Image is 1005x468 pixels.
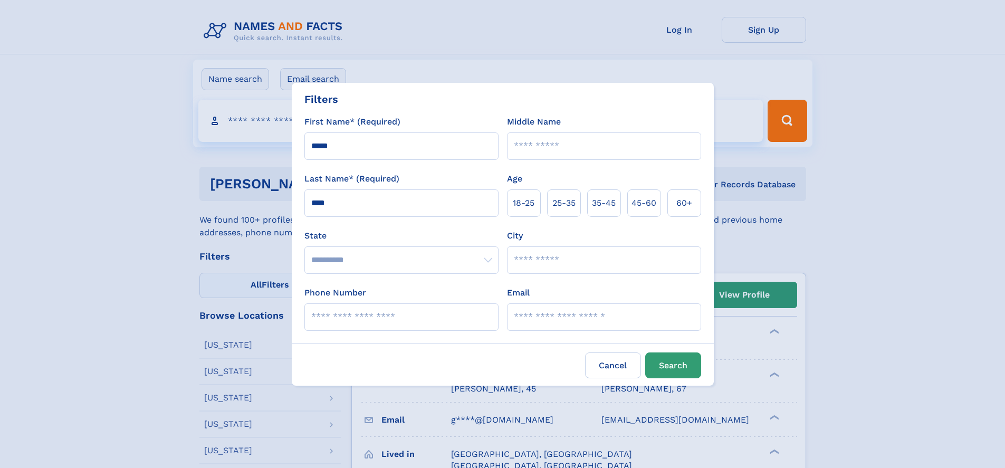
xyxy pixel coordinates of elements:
span: 35‑45 [592,197,616,209]
label: Middle Name [507,116,561,128]
label: First Name* (Required) [304,116,400,128]
label: Cancel [585,352,641,378]
div: Filters [304,91,338,107]
button: Search [645,352,701,378]
label: City [507,230,523,242]
span: 25‑35 [552,197,576,209]
label: State [304,230,499,242]
span: 45‑60 [631,197,656,209]
span: 18‑25 [513,197,534,209]
label: Last Name* (Required) [304,173,399,185]
span: 60+ [676,197,692,209]
label: Phone Number [304,286,366,299]
label: Email [507,286,530,299]
label: Age [507,173,522,185]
